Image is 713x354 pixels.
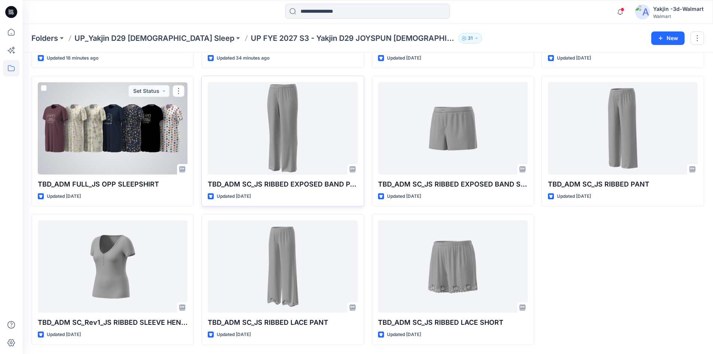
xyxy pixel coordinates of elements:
p: Updated 34 minutes ago [217,54,269,62]
a: TBD_ADM SC_JS RIBBED EXPOSED BAND PANT [208,82,357,175]
p: TBD_ADM SC_JS RIBBED LACE PANT [208,317,357,328]
p: TBD_ADM SC_JS RIBBED LACE SHORT [378,317,528,328]
a: TBD_ADM SC_JS RIBBED LACE SHORT [378,220,528,313]
p: Updated [DATE] [47,331,81,339]
button: New [651,31,685,45]
p: 31 [468,34,473,42]
p: UP FYE 2027 S3 - Yakjin D29 JOYSPUN [DEMOGRAPHIC_DATA] Sleepwear [251,33,455,43]
a: Folders [31,33,58,43]
img: avatar [635,4,650,19]
p: Updated [DATE] [557,54,591,62]
p: TBD_ADM SC_JS RIBBED EXPOSED BAND PANT [208,179,357,190]
a: TBD_ADM SC_Rev1_JS RIBBED SLEEVE HENLEY TOP [38,220,188,313]
p: Updated [DATE] [387,331,421,339]
p: Updated [DATE] [387,54,421,62]
button: 31 [458,33,482,43]
p: TBD_ADM FULL_JS OPP SLEEPSHIRT [38,179,188,190]
p: Updated [DATE] [217,331,251,339]
p: Updated [DATE] [47,193,81,200]
p: Updated 18 minutes ago [47,54,98,62]
p: TBD_ADM SC_JS RIBBED PANT [548,179,698,190]
p: Updated [DATE] [387,193,421,200]
a: TBD_ADM FULL_JS OPP SLEEPSHIRT [38,82,188,175]
a: UP_Yakjin D29 [DEMOGRAPHIC_DATA] Sleep [74,33,234,43]
div: Walmart [653,13,704,19]
a: TBD_ADM SC_JS RIBBED EXPOSED BAND SHORT [378,82,528,175]
p: TBD_ADM SC_Rev1_JS RIBBED SLEEVE HENLEY TOP [38,317,188,328]
a: TBD_ADM SC_JS RIBBED PANT [548,82,698,175]
a: TBD_ADM SC_JS RIBBED LACE PANT [208,220,357,313]
div: Yakjin -3d-Walmart [653,4,704,13]
p: TBD_ADM SC_JS RIBBED EXPOSED BAND SHORT [378,179,528,190]
p: Updated [DATE] [217,193,251,200]
p: Updated [DATE] [557,193,591,200]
